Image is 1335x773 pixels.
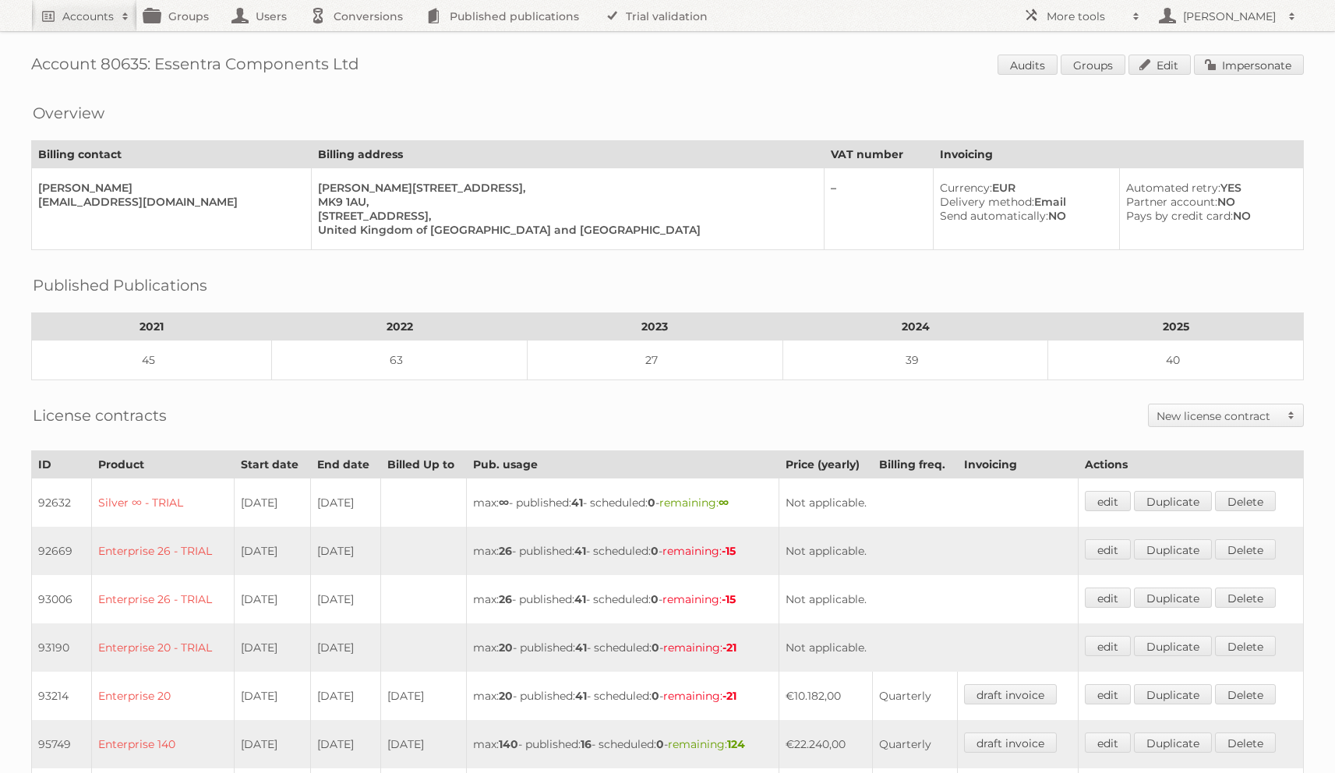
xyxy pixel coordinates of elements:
[1149,404,1303,426] a: New license contract
[663,689,736,703] span: remaining:
[467,672,779,720] td: max: - published: - scheduled: -
[648,496,655,510] strong: 0
[318,223,811,237] div: United Kingdom of [GEOGRAPHIC_DATA] and [GEOGRAPHIC_DATA]
[824,141,933,168] th: VAT number
[1085,491,1131,511] a: edit
[575,689,587,703] strong: 41
[656,737,664,751] strong: 0
[934,141,1304,168] th: Invoicing
[62,9,114,24] h2: Accounts
[272,313,528,341] th: 2022
[1215,491,1276,511] a: Delete
[467,623,779,672] td: max: - published: - scheduled: -
[782,341,1048,380] td: 39
[92,478,235,528] td: Silver ∞ - TRIAL
[235,451,311,478] th: Start date
[1085,588,1131,608] a: edit
[779,527,1079,575] td: Not applicable.
[310,575,380,623] td: [DATE]
[92,527,235,575] td: Enterprise 26 - TRIAL
[581,737,592,751] strong: 16
[310,527,380,575] td: [DATE]
[1215,539,1276,559] a: Delete
[310,478,380,528] td: [DATE]
[310,672,380,720] td: [DATE]
[1061,55,1125,75] a: Groups
[235,720,311,768] td: [DATE]
[782,313,1048,341] th: 2024
[1126,181,1220,195] span: Automated retry:
[380,720,466,768] td: [DATE]
[1215,588,1276,608] a: Delete
[1280,404,1303,426] span: Toggle
[1126,181,1291,195] div: YES
[310,623,380,672] td: [DATE]
[92,623,235,672] td: Enterprise 20 - TRIAL
[1134,539,1212,559] a: Duplicate
[662,592,736,606] span: remaining:
[310,451,380,478] th: End date
[92,451,235,478] th: Product
[92,575,235,623] td: Enterprise 26 - TRIAL
[499,496,509,510] strong: ∞
[32,313,272,341] th: 2021
[499,737,518,751] strong: 140
[1215,684,1276,704] a: Delete
[663,641,736,655] span: remaining:
[499,641,513,655] strong: 20
[32,527,92,575] td: 92669
[873,720,958,768] td: Quarterly
[1126,209,1291,223] div: NO
[32,341,272,380] td: 45
[651,592,659,606] strong: 0
[467,720,779,768] td: max: - published: - scheduled: -
[499,689,513,703] strong: 20
[38,181,298,195] div: [PERSON_NAME]
[1126,195,1217,209] span: Partner account:
[668,737,745,751] span: remaining:
[310,720,380,768] td: [DATE]
[235,527,311,575] td: [DATE]
[575,641,587,655] strong: 41
[722,641,736,655] strong: -21
[651,544,659,558] strong: 0
[32,141,312,168] th: Billing contact
[467,478,779,528] td: max: - published: - scheduled: -
[779,451,873,478] th: Price (yearly)
[318,181,811,195] div: [PERSON_NAME][STREET_ADDRESS],
[380,451,466,478] th: Billed Up to
[1134,684,1212,704] a: Duplicate
[528,313,783,341] th: 2023
[964,732,1057,753] a: draft invoice
[235,478,311,528] td: [DATE]
[873,451,958,478] th: Billing freq.
[571,496,583,510] strong: 41
[1048,313,1304,341] th: 2025
[1048,341,1304,380] td: 40
[1126,195,1291,209] div: NO
[1085,732,1131,753] a: edit
[92,720,235,768] td: Enterprise 140
[380,672,466,720] td: [DATE]
[92,672,235,720] td: Enterprise 20
[940,209,1107,223] div: NO
[1047,9,1125,24] h2: More tools
[659,496,729,510] span: remaining:
[1157,408,1280,424] h2: New license contract
[779,720,873,768] td: €22.240,00
[32,672,92,720] td: 93214
[32,451,92,478] th: ID
[1134,636,1212,656] a: Duplicate
[873,672,958,720] td: Quarterly
[824,168,933,250] td: –
[652,689,659,703] strong: 0
[722,544,736,558] strong: -15
[1128,55,1191,75] a: Edit
[722,592,736,606] strong: -15
[38,195,298,209] div: [EMAIL_ADDRESS][DOMAIN_NAME]
[652,641,659,655] strong: 0
[779,623,1079,672] td: Not applicable.
[1134,732,1212,753] a: Duplicate
[574,592,586,606] strong: 41
[467,527,779,575] td: max: - published: - scheduled: -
